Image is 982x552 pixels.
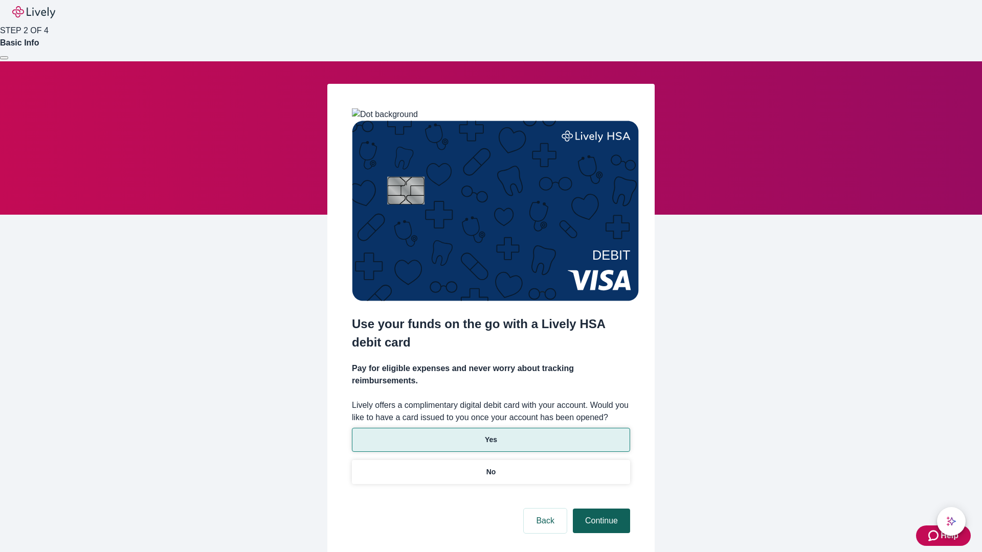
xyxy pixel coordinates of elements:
button: chat [937,507,966,536]
button: Back [524,509,567,533]
svg: Lively AI Assistant [946,516,956,526]
span: Help [941,530,958,542]
button: No [352,460,630,484]
label: Lively offers a complimentary digital debit card with your account. Would you like to have a card... [352,399,630,424]
svg: Zendesk support icon [928,530,941,542]
h4: Pay for eligible expenses and never worry about tracking reimbursements. [352,362,630,387]
p: No [486,467,496,477]
h2: Use your funds on the go with a Lively HSA debit card [352,315,630,352]
img: Lively [12,6,55,18]
p: Yes [485,434,497,445]
img: Dot background [352,108,418,121]
img: Debit card [352,121,639,301]
button: Continue [573,509,630,533]
button: Yes [352,428,630,452]
button: Zendesk support iconHelp [916,525,971,546]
